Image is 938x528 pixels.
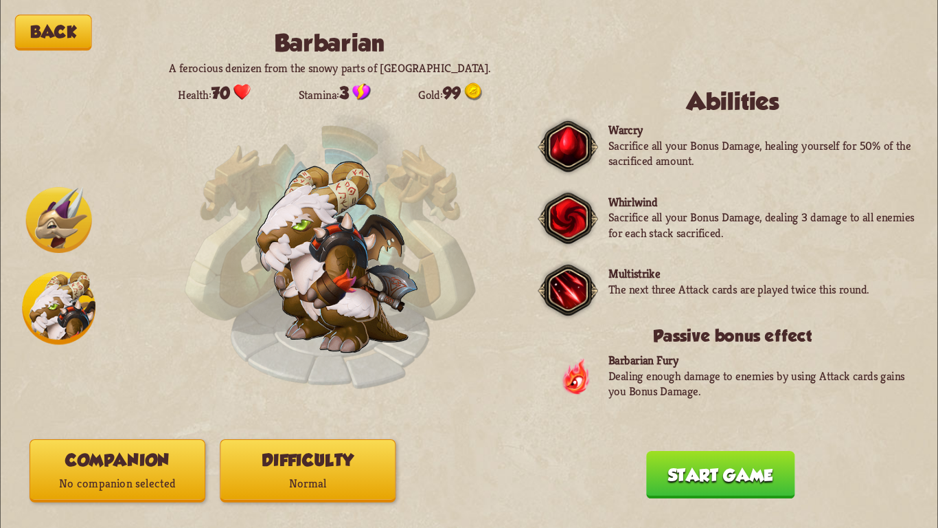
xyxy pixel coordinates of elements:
[183,102,477,396] img: Enchantment_Altar.png
[26,187,92,253] img: Chevalier_Dragon_Icon.png
[608,368,916,399] p: Dealing enough damage to enemies by using Attack cards gains you Bonus Damage.
[608,266,869,281] p: Multistrike
[257,162,418,352] img: Barbarian_Dragon.png
[549,327,915,346] h3: Passive bonus effect
[154,60,505,75] p: A ferocious denizen from the snowy parts of [GEOGRAPHIC_DATA].
[646,451,795,498] button: Start game
[608,210,916,241] p: Sacrifice all your Bonus Damage, dealing 3 damage to all enemies for each stack sacrificed.
[15,14,92,50] button: Back
[255,162,418,353] img: Barbarian_Dragon.png
[211,84,230,103] span: 70
[22,272,95,345] img: Barbarian_Dragon_Icon.png
[538,260,597,322] img: Dark_Frame.png
[538,116,597,178] img: Dark_Frame.png
[560,356,591,396] img: DragonFury.png
[464,83,482,101] img: Gold.png
[154,30,505,56] h2: Barbarian
[608,282,869,297] p: The next three Attack cards are played twice this round.
[220,472,395,496] p: Normal
[178,83,251,103] div: Health:
[30,439,205,503] button: CompanionNo companion selected
[608,122,916,137] p: Warcry
[608,138,916,169] p: Sacrifice all your Bonus Damage, healing yourself for 50% of the sacrificed amount.
[443,84,461,103] span: 99
[608,353,916,368] p: Barbarian Fury
[339,84,349,103] span: 3
[233,83,251,101] img: Heart.png
[549,88,915,115] h2: Abilities
[538,188,597,250] img: Dark_Frame.png
[418,83,482,103] div: Gold:
[30,472,205,496] p: No companion selected
[608,195,916,210] p: Whirlwind
[220,439,396,503] button: DifficultyNormal
[352,83,370,101] img: Stamina_Icon.png
[299,83,371,103] div: Stamina:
